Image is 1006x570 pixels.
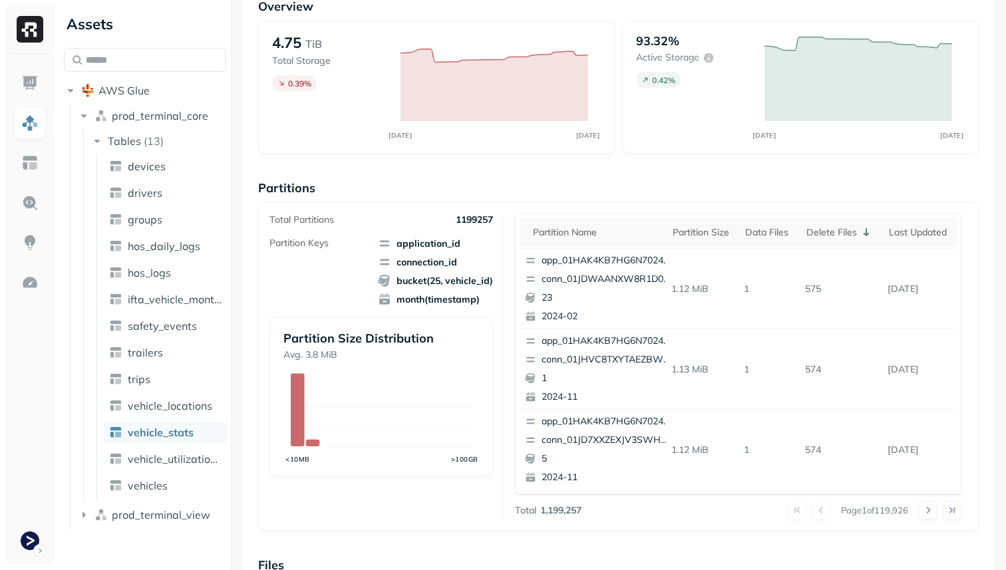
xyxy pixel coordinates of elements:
span: drivers [128,186,162,200]
img: Dashboard [21,74,39,92]
tspan: [DATE] [753,131,776,139]
p: Partition Size Distribution [283,331,479,346]
button: prod_terminal_core [77,105,226,126]
button: app_01HAK4KB7HG6N7024210G3S8D5conn_01JDWAANXW8R1D0T567TV8NKYM232024-02 [520,249,677,329]
span: bucket(25, vehicle_id) [378,274,493,287]
p: 4.75 [272,33,301,52]
span: Tables [108,134,141,148]
p: Sep 18, 2025 [882,277,956,301]
img: table [109,239,122,253]
a: hos_logs [104,262,228,283]
p: Total Partitions [269,214,334,226]
img: Optimization [21,274,39,291]
img: Ryft [17,16,43,43]
p: 1199257 [456,214,493,226]
p: app_01HAK4KB7HG6N7024210G3S8D5 [542,254,671,267]
p: conn_01JD7XXZEXJV3SWHMA6J0PB1TE [542,434,671,447]
div: Assets [64,13,226,35]
img: Asset Explorer [21,154,39,172]
p: 574 [800,438,883,462]
a: drivers [104,182,228,204]
a: vehicle_locations [104,395,228,416]
span: trips [128,372,150,386]
p: 574 [800,358,883,381]
img: table [109,372,122,386]
button: Tables(13) [90,130,227,152]
p: 1 [739,438,800,462]
p: Sep 18, 2025 [882,358,956,381]
img: table [109,293,122,306]
p: Avg. 3.8 MiB [283,349,479,361]
p: 2024-11 [542,471,671,484]
img: table [109,319,122,333]
img: table [109,186,122,200]
img: root [81,84,94,97]
div: Last updated [889,226,949,239]
p: app_01HAK4KB7HG6N7024210G3S8D5 [542,335,671,348]
span: safety_events [128,319,197,333]
p: 23 [542,291,671,305]
tspan: [DATE] [389,131,413,139]
span: vehicle_locations [128,399,212,412]
img: table [109,479,122,492]
p: 2024-11 [542,390,671,404]
button: app_01HAK4KB7HG6N7024210G3S8D5conn_01JHVC8TXYTAEZBWC9HBTYV52112024-11 [520,329,677,409]
p: 1.12 MiB [666,438,739,462]
img: table [109,266,122,279]
button: AWS Glue [64,80,226,101]
span: ifta_vehicle_months [128,293,222,306]
a: trailers [104,342,228,363]
span: prod_terminal_view [112,508,210,521]
span: month(timestamp) [378,293,493,306]
img: table [109,452,122,466]
span: vehicle_stats [128,426,194,439]
div: Delete Files [806,224,876,240]
p: 1,199,257 [540,504,582,517]
span: vehicles [128,479,168,492]
span: groups [128,213,162,226]
p: 1 [739,358,800,381]
p: 1 [542,372,671,385]
span: application_id [378,237,493,250]
p: 1.12 MiB [666,277,739,301]
span: AWS Glue [98,84,150,97]
img: table [109,346,122,359]
span: vehicle_utilization_day [128,452,222,466]
img: Assets [21,114,39,132]
p: 1 [739,277,800,301]
p: 1.13 MiB [666,358,739,381]
div: Partition size [673,226,733,239]
a: hos_daily_logs [104,235,228,257]
p: TiB [305,36,322,52]
img: namespace [94,109,108,122]
button: app_01HAK4KB7HG6N7024210G3S8D5conn_01JD7XXZEXJV3SWHMA6J0PB1TE52024-11 [520,410,677,490]
img: table [109,399,122,412]
p: Total Storage [272,55,387,67]
img: Insights [21,234,39,251]
img: Terminal [21,531,39,550]
p: 93.32% [636,33,679,49]
img: table [109,426,122,439]
span: devices [128,160,166,173]
p: app_01HAK4KB7HG6N7024210G3S8D5 [542,415,671,428]
div: Partition name [533,226,659,239]
a: trips [104,368,228,390]
p: 2024-02 [542,310,671,323]
span: prod_terminal_core [112,109,208,122]
img: Query Explorer [21,194,39,212]
a: ifta_vehicle_months [104,289,228,310]
p: Total [515,504,536,517]
p: 5 [542,452,671,466]
p: conn_01JHVC8TXYTAEZBWC9HBTYV521 [542,353,671,366]
tspan: [DATE] [577,131,600,139]
span: hos_daily_logs [128,239,200,253]
span: connection_id [378,255,493,269]
tspan: [DATE] [941,131,964,139]
p: Active storage [636,51,699,64]
a: safety_events [104,315,228,337]
p: 575 [800,277,883,301]
span: hos_logs [128,266,171,279]
p: Partition Keys [269,237,329,249]
span: trailers [128,346,163,359]
p: Partitions [258,180,979,196]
